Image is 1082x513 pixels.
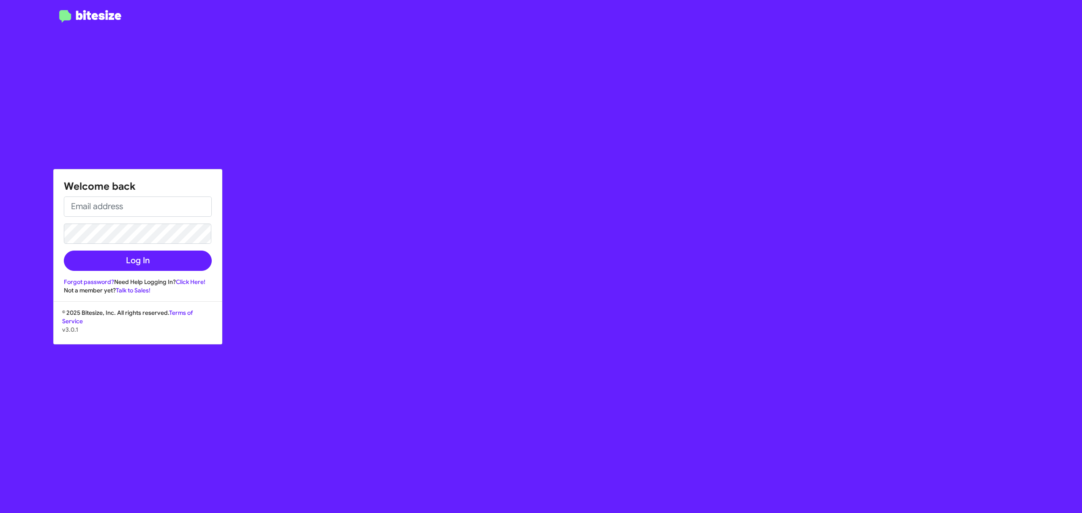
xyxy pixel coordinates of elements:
[176,278,205,286] a: Click Here!
[62,309,193,325] a: Terms of Service
[64,278,212,286] div: Need Help Logging In?
[62,325,213,334] p: v3.0.1
[116,287,150,294] a: Talk to Sales!
[64,278,114,286] a: Forgot password?
[64,180,212,193] h1: Welcome back
[54,308,222,344] div: © 2025 Bitesize, Inc. All rights reserved.
[64,286,212,295] div: Not a member yet?
[64,251,212,271] button: Log In
[64,196,212,217] input: Email address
